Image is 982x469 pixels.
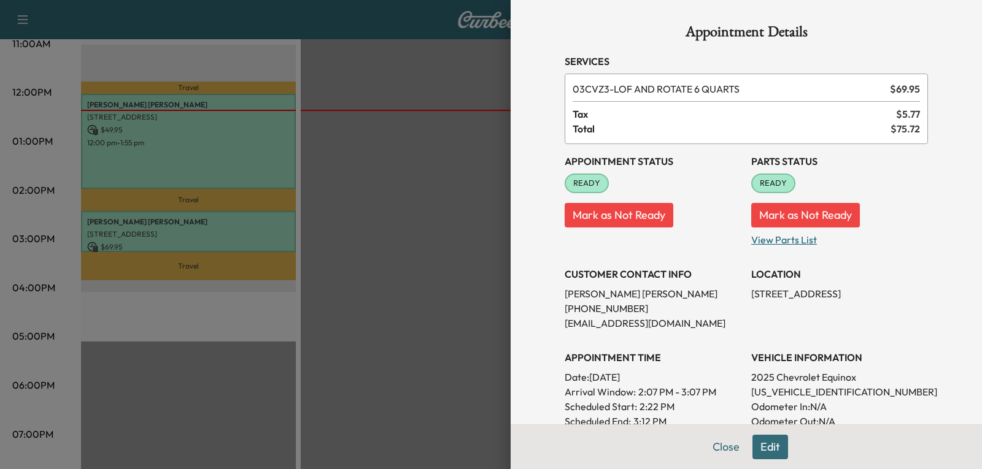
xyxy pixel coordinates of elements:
button: Mark as Not Ready [565,203,673,227]
p: Scheduled Start: [565,399,637,414]
button: Close [705,435,748,459]
p: [STREET_ADDRESS] [751,286,928,301]
h3: CUSTOMER CONTACT INFO [565,267,741,281]
span: $ 75.72 [891,121,920,136]
p: Arrival Window: [565,384,741,399]
p: [US_VEHICLE_IDENTIFICATION_NUMBER] [751,384,928,399]
p: 2025 Chevrolet Equinox [751,370,928,384]
p: Date: [DATE] [565,370,741,384]
h1: Appointment Details [565,25,928,44]
span: LOF AND ROTATE 6 QUARTS [573,82,885,96]
span: READY [566,177,608,189]
button: Mark as Not Ready [751,203,860,227]
h3: Services [565,54,928,69]
h3: Appointment Status [565,154,741,169]
p: View Parts List [751,227,928,247]
p: Odometer In: N/A [751,399,928,414]
h3: APPOINTMENT TIME [565,350,741,365]
button: Edit [752,435,788,459]
span: READY [752,177,794,189]
h3: VEHICLE INFORMATION [751,350,928,365]
span: $ 69.95 [890,82,920,96]
p: 2:22 PM [640,399,675,414]
p: [EMAIL_ADDRESS][DOMAIN_NAME] [565,316,741,330]
p: [PHONE_NUMBER] [565,301,741,316]
h3: LOCATION [751,267,928,281]
h3: Parts Status [751,154,928,169]
span: Total [573,121,891,136]
p: 3:12 PM [633,414,667,429]
p: Scheduled End: [565,414,631,429]
span: $ 5.77 [896,107,920,121]
span: 2:07 PM - 3:07 PM [638,384,716,399]
span: Tax [573,107,896,121]
p: Odometer Out: N/A [751,414,928,429]
p: [PERSON_NAME] [PERSON_NAME] [565,286,741,301]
